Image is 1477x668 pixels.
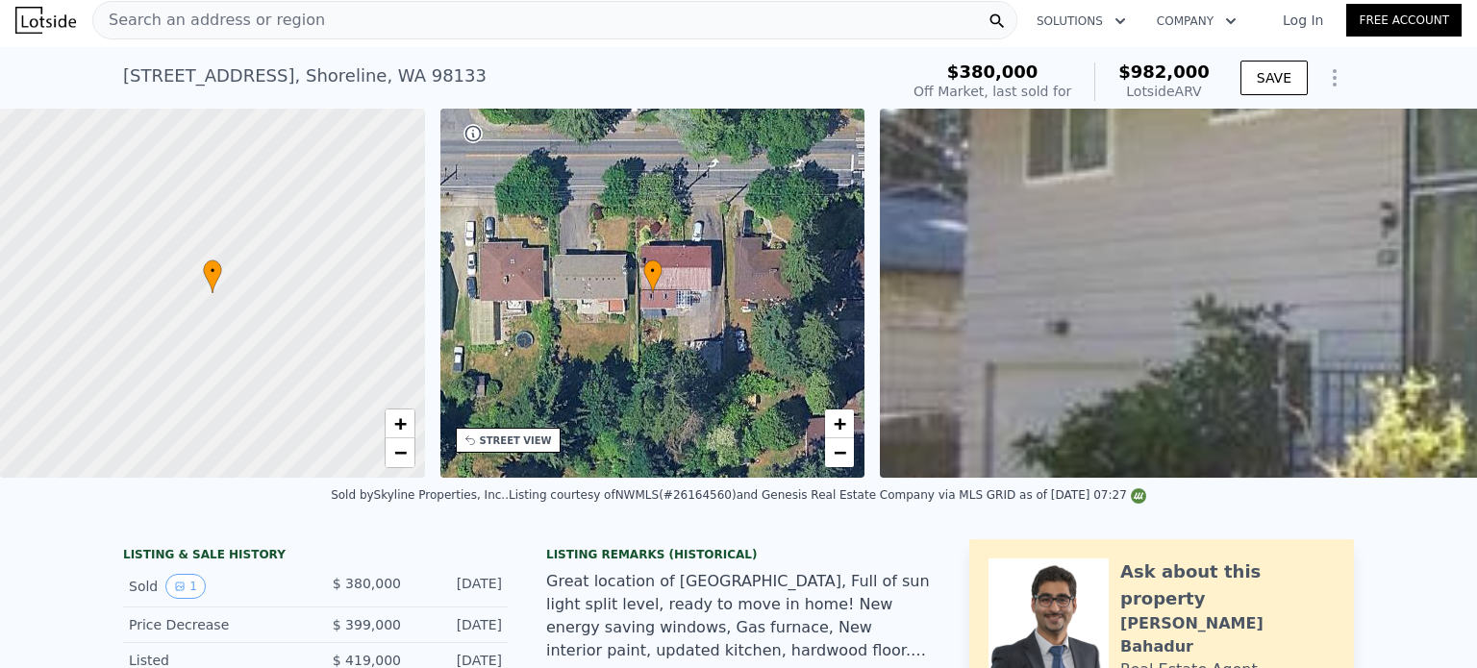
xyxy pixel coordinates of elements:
span: $982,000 [1118,62,1210,82]
button: Solutions [1021,4,1141,38]
div: Off Market, last sold for [914,82,1071,101]
a: Zoom out [386,438,414,467]
span: $ 399,000 [333,617,401,632]
div: LISTING & SALE HISTORY [123,547,508,566]
span: + [393,411,406,435]
span: • [643,262,663,280]
div: Sold by Skyline Properties, Inc. . [331,488,509,502]
img: NWMLS Logo [1131,488,1146,504]
div: Lotside ARV [1118,82,1210,101]
button: SAVE [1240,61,1308,95]
div: Listing Remarks (Historical) [546,547,931,562]
span: + [834,411,846,435]
div: [STREET_ADDRESS] , Shoreline , WA 98133 [123,62,487,89]
span: $ 419,000 [333,653,401,668]
div: Sold [129,574,300,599]
div: [DATE] [416,615,502,634]
div: Great location of [GEOGRAPHIC_DATA], Full of sun light split level, ready to move in home! New en... [546,570,931,662]
span: − [393,440,406,464]
a: Log In [1260,11,1346,30]
img: Lotside [15,7,76,34]
div: STREET VIEW [480,433,552,448]
button: View historical data [165,574,206,599]
div: Price Decrease [129,615,300,634]
span: $380,000 [947,62,1039,82]
a: Free Account [1346,4,1462,37]
div: • [203,260,222,293]
div: Listing courtesy of NWMLS (#26164560) and Genesis Real Estate Company via MLS GRID as of [DATE] 0... [509,488,1146,502]
span: $ 380,000 [333,576,401,591]
span: Search an address or region [93,9,325,32]
a: Zoom in [825,409,854,438]
div: [PERSON_NAME] Bahadur [1120,612,1335,658]
span: • [203,262,222,280]
div: • [643,260,663,293]
button: Show Options [1315,59,1354,97]
div: Ask about this property [1120,558,1335,612]
a: Zoom out [825,438,854,467]
a: Zoom in [386,409,414,438]
div: [DATE] [416,574,502,599]
button: Company [1141,4,1252,38]
span: − [834,440,846,464]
